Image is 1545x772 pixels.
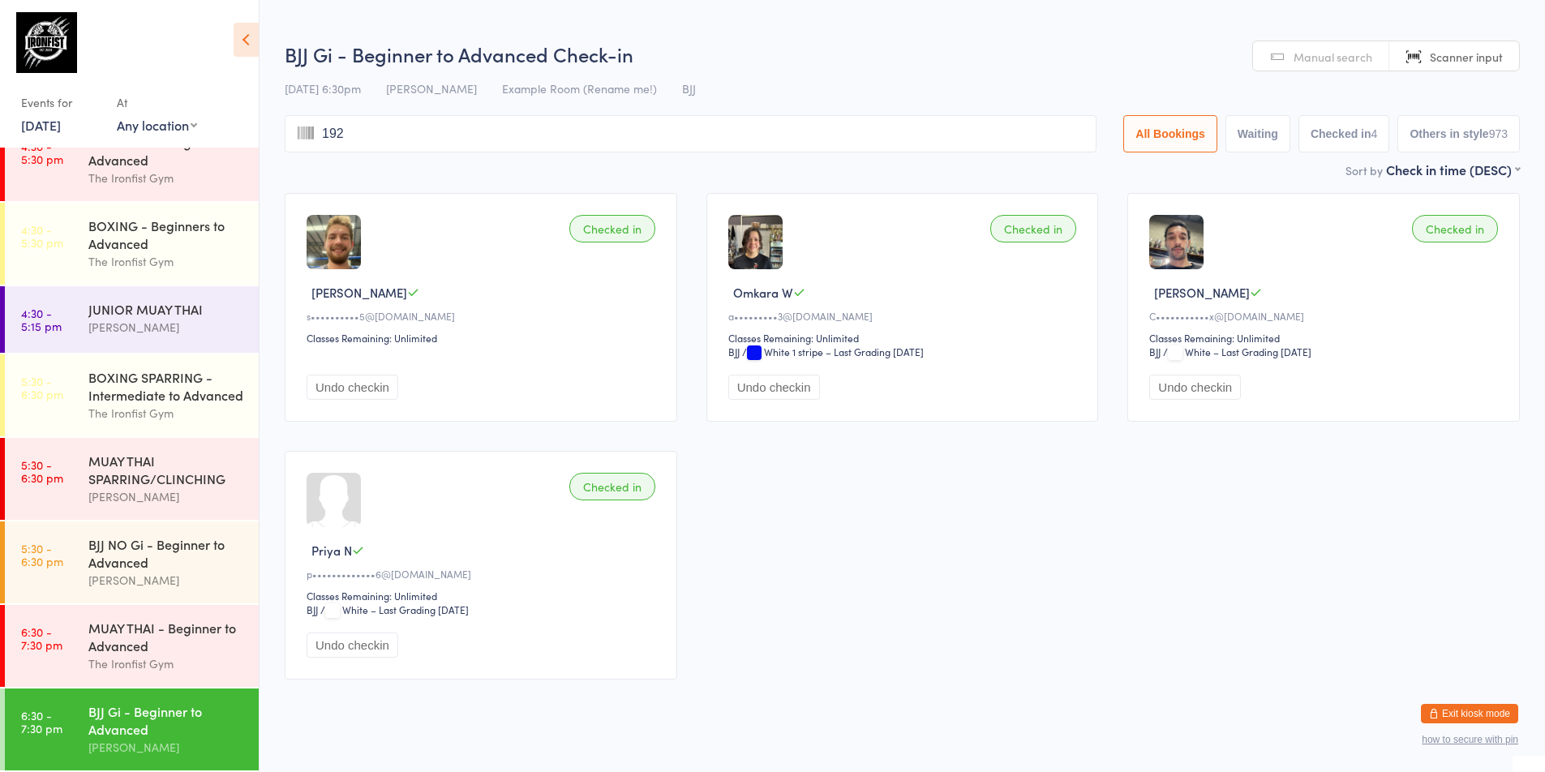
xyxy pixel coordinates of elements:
time: 6:30 - 7:30 pm [21,625,62,651]
span: Scanner input [1430,49,1503,65]
a: 5:30 -6:30 pmBOXING SPARRING - Intermediate to AdvancedThe Ironfist Gym [5,354,259,436]
div: BOXING SPARRING - Intermediate to Advanced [88,368,245,404]
div: The Ironfist Gym [88,252,245,271]
div: BJJ Gi - Beginner to Advanced [88,702,245,738]
time: 6:30 - 7:30 pm [21,709,62,735]
div: a•••••••••3@[DOMAIN_NAME] [728,309,1082,323]
img: image1692083602.png [728,215,783,269]
div: [PERSON_NAME] [88,738,245,757]
div: Events for [21,89,101,116]
time: 5:30 - 6:30 pm [21,542,63,568]
time: 5:30 - 6:30 pm [21,458,63,484]
button: Undo checkin [307,375,398,400]
a: 5:30 -6:30 pmBJJ NO Gi - Beginner to Advanced[PERSON_NAME] [5,521,259,603]
div: Checked in [990,215,1076,242]
div: Classes Remaining: Unlimited [307,589,660,603]
div: 973 [1489,127,1508,140]
a: [DATE] [21,116,61,134]
span: BJJ [682,80,696,96]
div: Checked in [569,473,655,500]
div: p•••••••••••••6@[DOMAIN_NAME] [307,567,660,581]
button: Waiting [1225,115,1290,152]
button: how to secure with pin [1422,734,1518,745]
span: / White 1 stripe – Last Grading [DATE] [742,345,924,358]
time: 4:30 - 5:30 pm [21,139,63,165]
span: / White – Last Grading [DATE] [1163,345,1311,358]
div: BJJ [307,603,318,616]
div: Any location [117,116,197,134]
div: C•••••••••••x@[DOMAIN_NAME] [1149,309,1503,323]
span: [PERSON_NAME] [1154,284,1250,301]
div: Check in time (DESC) [1386,161,1520,178]
time: 4:30 - 5:15 pm [21,307,62,332]
div: MUAY THAI SPARRING/CLINCHING [88,452,245,487]
div: Classes Remaining: Unlimited [1149,331,1503,345]
a: 4:30 -5:30 pmBOXING - Beginners to AdvancedThe Ironfist Gym [5,203,259,285]
span: [PERSON_NAME] [386,80,477,96]
div: Checked in [569,215,655,242]
div: BJJ [1149,345,1161,358]
div: Classes Remaining: Unlimited [307,331,660,345]
div: BJJ [728,345,740,358]
span: [PERSON_NAME] [311,284,407,301]
div: [PERSON_NAME] [88,318,245,337]
span: Omkara W [733,284,793,301]
div: Checked in [1412,215,1498,242]
button: Exit kiosk mode [1421,704,1518,723]
a: 6:30 -7:30 pmBJJ Gi - Beginner to Advanced[PERSON_NAME] [5,688,259,770]
a: 5:30 -6:30 pmMUAY THAI SPARRING/CLINCHING[PERSON_NAME] [5,438,259,520]
button: Undo checkin [307,633,398,658]
span: / White – Last Grading [DATE] [320,603,469,616]
span: [DATE] 6:30pm [285,80,361,96]
a: 4:30 -5:15 pmJUNIOR MUAY THAI[PERSON_NAME] [5,286,259,353]
div: At [117,89,197,116]
div: s••••••••••5@[DOMAIN_NAME] [307,309,660,323]
div: BOXING - Beginners to Advanced [88,217,245,252]
span: Example Room (Rename me!) [502,80,657,96]
div: The Ironfist Gym [88,169,245,187]
h2: BJJ Gi - Beginner to Advanced Check-in [285,41,1520,67]
div: MUAY THAI - Beginner to Advanced [88,619,245,654]
div: [PERSON_NAME] [88,571,245,590]
button: Undo checkin [1149,375,1241,400]
time: 4:30 - 5:30 pm [21,223,63,249]
input: Search [285,115,1097,152]
span: Manual search [1294,49,1372,65]
button: Undo checkin [728,375,820,400]
button: All Bookings [1123,115,1217,152]
a: 4:30 -5:30 pmMUAY THAI - Beginner to AdvancedThe Ironfist Gym [5,119,259,201]
img: image1742191345.png [1149,215,1204,269]
img: The Ironfist Gym [16,12,77,73]
img: image1711358719.png [307,215,361,269]
div: The Ironfist Gym [88,654,245,673]
div: [PERSON_NAME] [88,487,245,506]
div: JUNIOR MUAY THAI [88,300,245,318]
div: MUAY THAI - Beginner to Advanced [88,133,245,169]
div: 4 [1371,127,1378,140]
label: Sort by [1345,162,1383,178]
div: The Ironfist Gym [88,404,245,422]
time: 5:30 - 6:30 pm [21,375,63,401]
button: Checked in4 [1298,115,1390,152]
a: 6:30 -7:30 pmMUAY THAI - Beginner to AdvancedThe Ironfist Gym [5,605,259,687]
button: Others in style973 [1397,115,1520,152]
span: Priya N [311,542,352,559]
div: BJJ NO Gi - Beginner to Advanced [88,535,245,571]
div: Classes Remaining: Unlimited [728,331,1082,345]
